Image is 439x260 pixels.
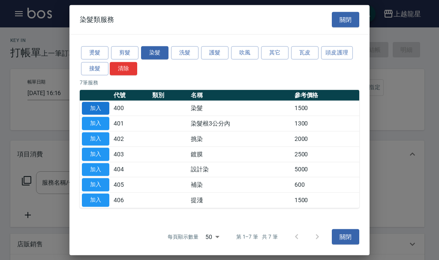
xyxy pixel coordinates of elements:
td: 405 [111,177,150,193]
button: 護髮 [201,46,229,60]
button: 燙髮 [81,46,108,60]
td: 400 [111,101,150,116]
button: 加入 [82,132,109,146]
td: 406 [111,192,150,208]
td: 401 [111,116,150,131]
button: 洗髮 [171,46,198,60]
button: 加入 [82,102,109,115]
td: 染髮 [189,101,292,116]
p: 7 筆服務 [80,78,359,86]
td: 403 [111,146,150,162]
th: 參考價格 [292,90,359,101]
button: 加入 [82,163,109,176]
button: 其它 [261,46,289,60]
button: 接髮 [81,62,108,75]
th: 類別 [150,90,189,101]
button: 加入 [82,178,109,191]
td: 1300 [292,116,359,131]
div: 50 [202,225,223,248]
p: 第 1–7 筆 共 7 筆 [236,233,278,241]
button: 染髮 [141,46,168,60]
td: 染髮根3公分內 [189,116,292,131]
button: 瓦皮 [291,46,319,60]
td: 5000 [292,162,359,177]
button: 加入 [82,117,109,130]
button: 清除 [110,62,137,75]
button: 頭皮護理 [321,46,353,60]
span: 染髮類服務 [80,15,114,24]
button: 加入 [82,194,109,207]
button: 關閉 [332,12,359,27]
p: 每頁顯示數量 [168,233,198,241]
td: 1500 [292,101,359,116]
td: 2500 [292,146,359,162]
td: 1500 [292,192,359,208]
td: 提淺 [189,192,292,208]
td: 挑染 [189,131,292,146]
button: 加入 [82,148,109,161]
button: 剪髮 [111,46,138,60]
td: 2000 [292,131,359,146]
td: 600 [292,177,359,193]
button: 吹風 [231,46,259,60]
td: 設計染 [189,162,292,177]
button: 關閉 [332,229,359,245]
td: 鍍膜 [189,146,292,162]
th: 名稱 [189,90,292,101]
td: 補染 [189,177,292,193]
td: 402 [111,131,150,146]
th: 代號 [111,90,150,101]
td: 404 [111,162,150,177]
